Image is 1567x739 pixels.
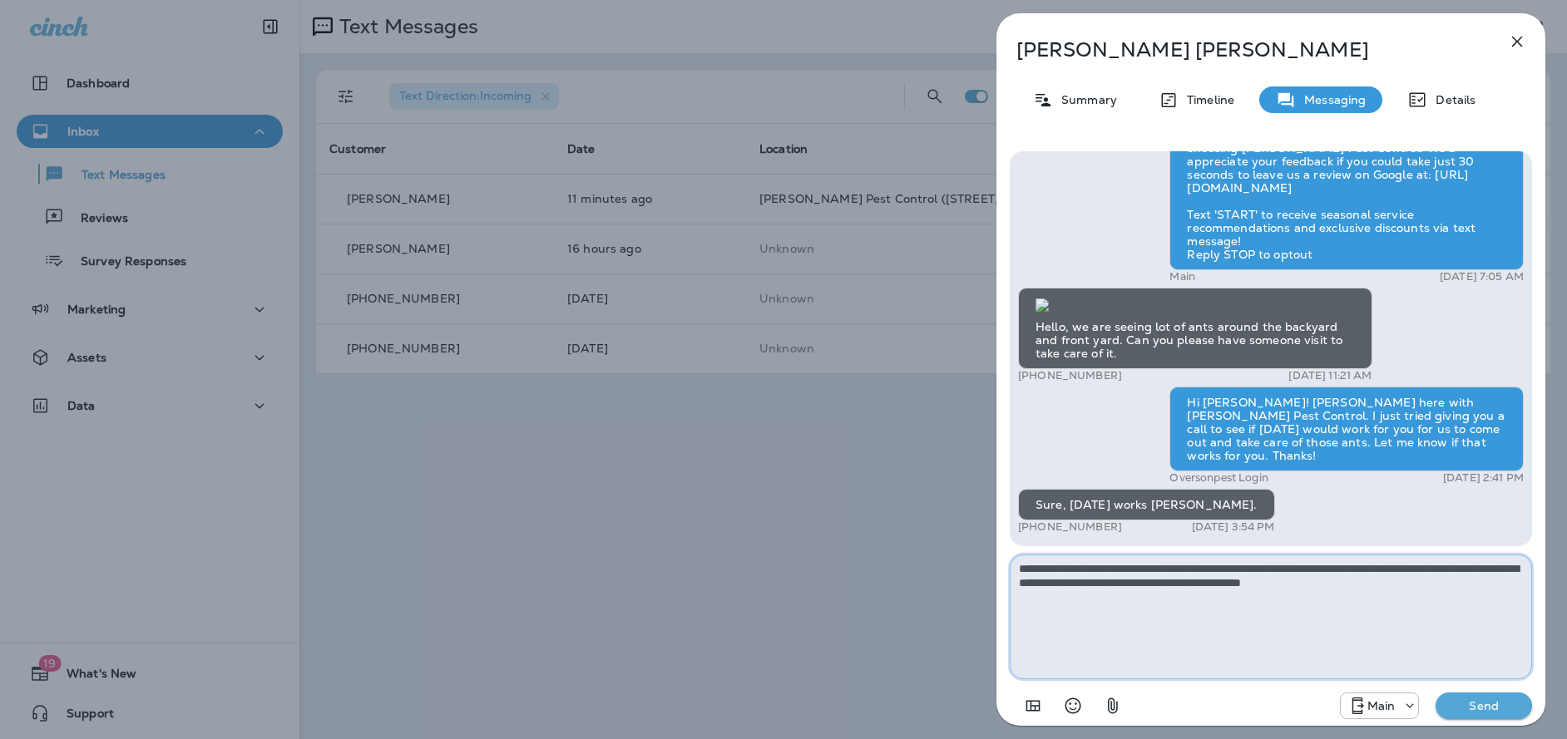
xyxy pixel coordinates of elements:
p: [PHONE_NUMBER] [1018,520,1122,534]
div: Hello, we are seeing lot of ants around the backyard and front yard. Can you please have someone ... [1018,288,1372,369]
p: Main [1169,270,1195,283]
p: [DATE] 2:41 PM [1443,471,1524,485]
p: Timeline [1179,93,1234,106]
p: Details [1427,93,1476,106]
button: Add in a premade template [1016,689,1050,722]
p: Summary [1053,93,1117,106]
p: [DATE] 7:05 AM [1440,270,1524,283]
p: [DATE] 3:54 PM [1192,520,1275,534]
div: +1 (480) 400-1835 [1341,696,1419,716]
p: Oversonpest Login [1169,471,1268,485]
p: [PERSON_NAME] [PERSON_NAME] [1016,38,1471,62]
button: Select an emoji [1056,689,1090,722]
p: Messaging [1296,93,1366,106]
button: Send [1436,692,1532,719]
p: Main [1367,699,1396,712]
img: twilio-download [1036,298,1049,312]
div: Sure, [DATE] works [PERSON_NAME]. [1018,489,1275,520]
p: [DATE] 11:21 AM [1288,369,1372,382]
div: Hi [PERSON_NAME]! [PERSON_NAME] here with [PERSON_NAME] Pest Control. I just tried giving you a c... [1169,387,1524,471]
p: [PHONE_NUMBER] [1018,369,1122,382]
div: Hi there, [PERSON_NAME]! Thank you so much for choosing [PERSON_NAME] Pest Control! We'd apprecia... [1169,119,1524,270]
p: Send [1449,698,1519,713]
